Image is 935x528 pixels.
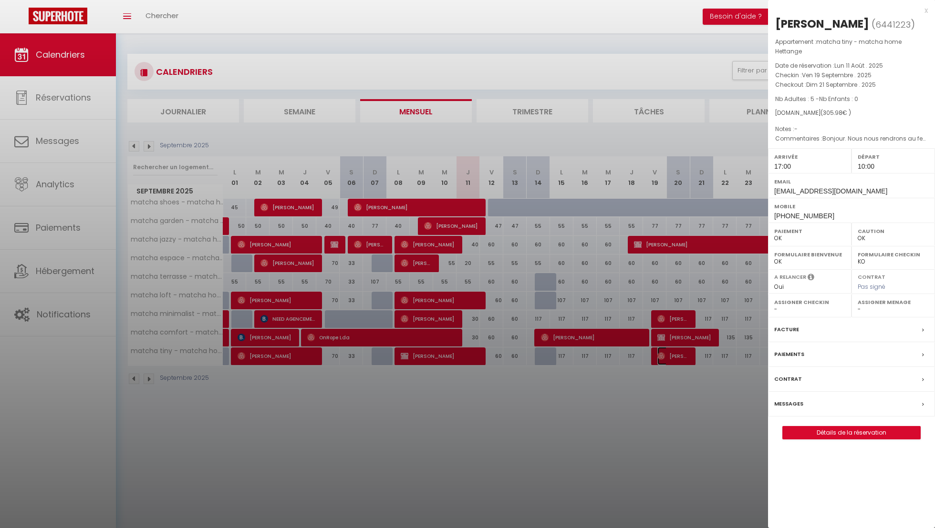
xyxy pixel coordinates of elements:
[775,71,928,80] p: Checkin :
[774,325,799,335] label: Facture
[858,226,929,236] label: Caution
[774,212,834,220] span: [PHONE_NUMBER]
[872,18,915,31] span: ( )
[774,349,804,359] label: Paiements
[858,152,929,162] label: Départ
[782,426,921,439] button: Détails de la réservation
[774,187,887,195] span: [EMAIL_ADDRESS][DOMAIN_NAME]
[858,273,885,279] label: Contrat
[794,125,798,133] span: -
[858,283,885,291] span: Pas signé
[823,109,842,117] span: 305.98
[802,71,872,79] span: Ven 19 Septembre . 2025
[806,81,876,89] span: Dim 21 Septembre . 2025
[834,61,883,70] span: Lun 11 Août . 2025
[774,297,845,307] label: Assigner Checkin
[775,37,928,56] p: Appartement :
[774,399,803,409] label: Messages
[775,95,858,103] span: Nb Adultes : 5 -
[775,61,928,71] p: Date de réservation :
[858,162,874,170] span: 10:00
[875,19,911,30] span: 6441223
[8,4,36,32] button: Ouvrir le widget de chat LiveChat
[775,124,928,134] p: Notes :
[768,5,928,16] div: x
[775,38,902,55] span: matcha tiny - matcha home Hettange
[821,109,851,117] span: ( € )
[774,162,791,170] span: 17:00
[774,374,802,384] label: Contrat
[858,250,929,259] label: Formulaire Checkin
[783,426,920,439] a: Détails de la réservation
[894,485,928,521] iframe: Chat
[774,226,845,236] label: Paiement
[858,297,929,307] label: Assigner Menage
[774,152,845,162] label: Arrivée
[774,202,929,211] label: Mobile
[774,177,929,186] label: Email
[808,273,814,284] i: Sélectionner OUI si vous souhaiter envoyer les séquences de messages post-checkout
[775,80,928,90] p: Checkout :
[774,273,806,281] label: A relancer
[819,95,858,103] span: Nb Enfants : 0
[775,16,869,31] div: [PERSON_NAME]
[775,109,928,118] div: [DOMAIN_NAME]
[774,250,845,259] label: Formulaire Bienvenue
[775,134,928,143] p: Commentaires :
